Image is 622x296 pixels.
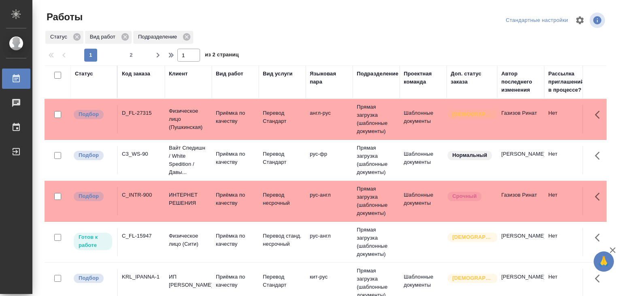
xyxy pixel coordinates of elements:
p: Приёмка по качеству [216,273,255,289]
button: Здесь прячутся важные кнопки [590,269,609,288]
div: Языковая пара [310,70,349,86]
td: Шаблонные документы [400,187,447,215]
div: C_INTR-900 [122,191,161,199]
p: Статус [50,33,70,41]
div: C3_WS-90 [122,150,161,158]
p: Перевод Стандарт [263,150,302,166]
p: Подбор [79,110,99,118]
td: Прямая загрузка (шаблонные документы) [353,222,400,262]
button: 2 [125,49,138,62]
div: Подразделение [133,31,193,44]
td: Газизов Ринат [497,105,544,133]
td: [PERSON_NAME] [497,146,544,174]
div: Автор последнего изменения [501,70,540,94]
div: Вид услуги [263,70,293,78]
div: Можно подбирать исполнителей [73,150,113,161]
div: Вид работ [216,70,243,78]
td: Нет [544,187,591,215]
p: Физическое лицо (Сити) [169,232,208,248]
span: из 2 страниц [205,50,239,62]
span: 2 [125,51,138,59]
div: Можно подбирать исполнителей [73,191,113,202]
div: Доп. статус заказа [451,70,493,86]
div: split button [504,14,570,27]
td: Прямая загрузка (шаблонные документы) [353,181,400,221]
div: Вид работ [85,31,132,44]
p: Приёмка по качеству [216,232,255,248]
p: Срочный [452,192,477,200]
p: Вид работ [90,33,118,41]
p: Подбор [79,151,99,159]
div: Подразделение [357,70,398,78]
div: Рассылка приглашений в процессе? [548,70,587,94]
td: Шаблонные документы [400,105,447,133]
td: Газизов Ринат [497,187,544,215]
p: [DEMOGRAPHIC_DATA] [452,274,493,282]
p: Перевод станд. несрочный [263,232,302,248]
td: Нет [544,105,591,133]
div: Исполнитель может приступить к работе [73,232,113,251]
div: Статус [75,70,93,78]
td: Прямая загрузка (шаблонные документы) [353,140,400,180]
button: Здесь прячутся важные кнопки [590,187,609,206]
div: C_FL-15947 [122,232,161,240]
td: Шаблонные документы [400,146,447,174]
p: Приёмка по качеству [216,150,255,166]
p: Вайт Спедишн / White Spedition / Давы... [169,144,208,176]
p: Приёмка по качеству [216,109,255,125]
td: Прямая загрузка (шаблонные документы) [353,99,400,139]
p: Перевод Стандарт [263,109,302,125]
td: [PERSON_NAME] [497,228,544,256]
div: KRL_IPANNA-1 [122,273,161,281]
span: Настроить таблицу [570,11,590,30]
span: Посмотреть информацию [590,13,607,28]
p: [DEMOGRAPHIC_DATA] [452,110,493,118]
td: англ-рус [306,105,353,133]
div: D_FL-27315 [122,109,161,117]
button: 🙏 [594,251,614,272]
div: Клиент [169,70,187,78]
span: Работы [45,11,83,24]
p: Приёмка по качеству [216,191,255,207]
td: Нет [544,228,591,256]
td: рус-англ [306,187,353,215]
p: [DEMOGRAPHIC_DATA] [452,233,493,241]
p: Перевод несрочный [263,191,302,207]
div: Код заказа [122,70,150,78]
td: Нет [544,146,591,174]
div: Можно подбирать исполнителей [73,109,113,120]
p: Подбор [79,274,99,282]
p: Физическое лицо (Пушкинская) [169,107,208,131]
button: Здесь прячутся важные кнопки [590,228,609,247]
div: Статус [45,31,83,44]
td: рус-англ [306,228,353,256]
span: 🙏 [597,253,611,270]
p: Подразделение [138,33,180,41]
div: Можно подбирать исполнителей [73,273,113,284]
p: Нормальный [452,151,487,159]
p: Подбор [79,192,99,200]
p: ИП [PERSON_NAME] [169,273,208,289]
p: ИНТЕРНЕТ РЕШЕНИЯ [169,191,208,207]
td: рус-фр [306,146,353,174]
button: Здесь прячутся важные кнопки [590,146,609,165]
p: Готов к работе [79,233,107,249]
div: Проектная команда [404,70,443,86]
p: Перевод Стандарт [263,273,302,289]
button: Здесь прячутся важные кнопки [590,105,609,124]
